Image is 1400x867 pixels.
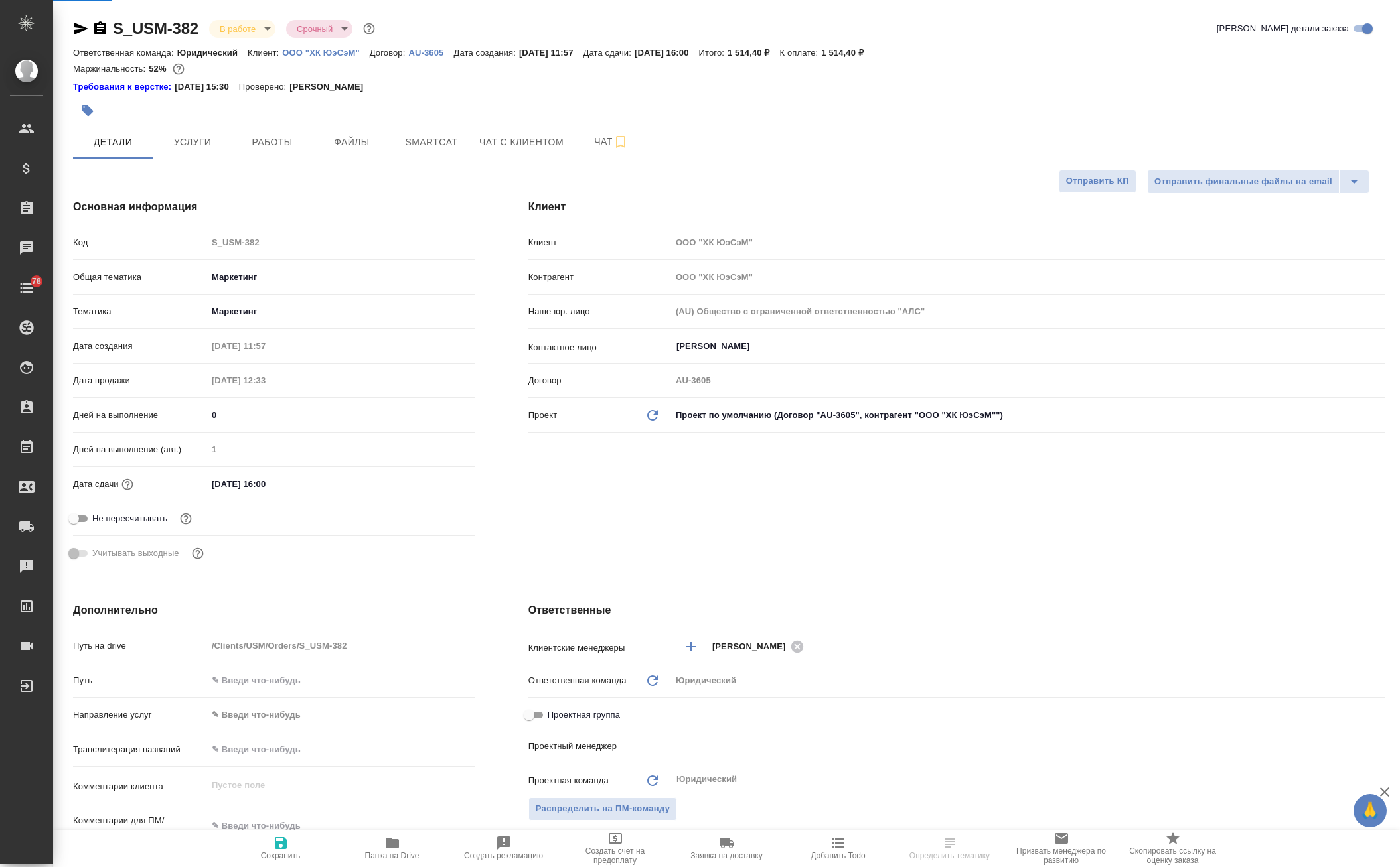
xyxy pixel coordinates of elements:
[635,48,699,58] p: [DATE] 16:00
[73,236,207,249] p: Код
[73,305,207,318] p: Тематика
[177,510,194,527] button: Включи, если не хочешь, чтобы указанная дата сдачи изменилась после переставления заказа в 'Подтв...
[568,846,663,865] span: Создать счет на предоплату
[207,405,475,425] input: ✎ Введи что-нибудь
[92,547,179,560] span: Учитывать выходные
[1006,830,1117,867] button: Призвать менеджера по развитию
[73,639,207,653] p: Путь на drive
[189,545,206,562] button: Выбери, если сб и вс нужно считать рабочими днями для выполнения заказа.
[216,23,260,34] button: В работе
[73,780,207,793] p: Комментарии клиента
[783,830,894,867] button: Добавить Todo
[170,60,187,78] button: 600.00 RUB;
[528,674,627,687] p: Ответственная команда
[1217,22,1349,35] span: [PERSON_NAME] детали заказа
[528,740,671,753] p: Проектный менеджер
[811,851,865,860] span: Добавить Todo
[728,48,780,58] p: 1 514,40 ₽
[671,830,783,867] button: Заявка на доставку
[337,830,448,867] button: Папка на Drive
[81,134,145,151] span: Детали
[1147,170,1340,194] button: Отправить финальные файлы на email
[1354,794,1387,827] button: 🙏
[528,236,671,249] p: Клиент
[24,275,49,288] span: 78
[73,374,207,387] p: Дата продажи
[207,636,475,655] input: Пустое поле
[712,638,808,655] div: [PERSON_NAME]
[1378,744,1381,746] button: Open
[528,271,671,284] p: Контрагент
[207,336,323,356] input: Пустое поле
[671,669,1385,692] div: Юридический
[73,271,207,284] p: Общая тематика
[479,134,564,151] span: Чат с клиентом
[365,851,420,860] span: Папка на Drive
[73,80,175,94] a: Требования к верстке:
[113,19,198,37] a: S_USM-382
[528,199,1385,215] h4: Клиент
[1014,846,1109,865] span: Призвать менеджера по развитию
[282,48,369,58] p: ООО "ХК ЮэСэМ"
[690,851,762,860] span: Заявка на доставку
[73,96,102,125] button: Добавить тэг
[320,134,384,151] span: Файлы
[613,134,629,150] svg: Подписаться
[149,64,169,74] p: 52%
[73,478,119,491] p: Дата сдачи
[699,48,728,58] p: Итого:
[528,602,1385,618] h4: Ответственные
[207,474,323,494] input: ✎ Введи что-нибудь
[519,48,583,58] p: [DATE] 11:57
[73,199,475,215] h4: Основная информация
[73,48,177,58] p: Ответственная команда:
[671,302,1385,321] input: Пустое поле
[209,20,275,38] div: В работе
[1059,170,1136,193] button: Отправить КП
[1378,645,1381,648] button: Open
[207,371,323,390] input: Пустое поле
[282,46,369,58] a: ООО "ХК ЮэСэМ"
[528,305,671,318] p: Наше юр. лицо
[3,271,50,304] a: 78
[528,409,558,422] p: Проект
[408,46,453,58] a: AU-3605
[464,851,543,860] span: Создать рекламацию
[73,409,207,422] p: Дней на выполнение
[119,476,136,493] button: Если добавить услуги и заполнить их объемом, то дата рассчитается автоматически
[528,641,671,655] p: Клиентские менеджеры
[894,830,1006,867] button: Определить тематику
[583,48,635,58] p: Дата сдачи:
[73,80,175,94] div: Нажми, чтобы открыть папку с инструкцией
[909,851,990,860] span: Определить тематику
[92,512,167,525] span: Не пересчитывать
[293,23,337,34] button: Срочный
[671,404,1385,427] div: Проект по умолчанию (Договор "AU-3605", контрагент "ООО "ХК ЮэСэМ"")
[261,851,301,860] span: Сохранить
[1154,174,1332,190] span: Отправить финальные файлы на email
[73,674,207,687] p: Путь
[212,708,459,722] div: ✎ Введи что-нибудь
[671,233,1385,252] input: Пустое поле
[536,801,670,817] span: Распределить на ПМ-команду
[240,134,304,151] span: Работы
[548,708,620,722] span: Проектная группа
[73,708,207,722] p: Направление услуг
[73,21,89,36] button: Скопировать ссылку для ЯМессенджера
[360,20,378,37] button: Доп статусы указывают на важность/срочность заказа
[289,80,373,94] p: [PERSON_NAME]
[207,233,475,252] input: Пустое поле
[73,64,149,74] p: Маржинальность:
[408,48,453,58] p: AU-3605
[400,134,463,151] span: Smartcat
[580,133,643,150] span: Чат
[1125,846,1221,865] span: Скопировать ссылку на оценку заказа
[248,48,282,58] p: Клиент:
[1117,830,1229,867] button: Скопировать ссылку на оценку заказа
[528,341,671,354] p: Контактное лицо
[1378,345,1381,348] button: Open
[712,640,794,653] span: [PERSON_NAME]
[73,814,207,840] p: Комментарии для ПМ/исполнителей
[1359,797,1381,825] span: 🙏
[453,48,518,58] p: Дата создания:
